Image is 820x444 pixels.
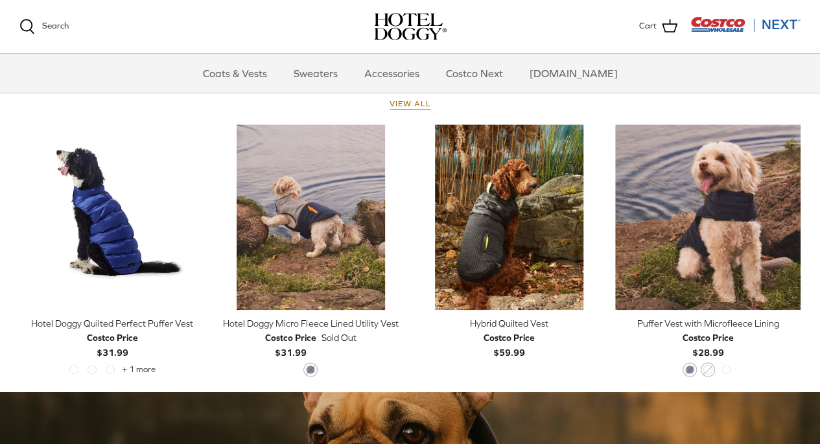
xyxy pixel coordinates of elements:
[19,316,205,360] a: Hotel Doggy Quilted Perfect Puffer Vest Costco Price$31.99
[417,124,602,310] a: Hybrid Quilted Vest
[690,16,801,32] img: Costco Next
[390,99,431,110] a: View all
[322,331,357,345] span: Sold Out
[374,13,447,40] a: hoteldoggy.com hoteldoggycom
[19,124,205,310] a: Hotel Doggy Quilted Perfect Puffer Vest
[615,124,801,310] a: Puffer Vest with Microfleece Lining
[353,54,431,93] a: Accessories
[265,331,316,345] div: Costco Price
[218,124,403,310] a: Hotel Doggy Micro Fleece Lined Utility Vest
[87,331,138,357] b: $31.99
[682,331,733,357] b: $28.99
[122,365,156,374] span: + 1 more
[19,316,205,331] div: Hotel Doggy Quilted Perfect Puffer Vest
[615,316,801,360] a: Puffer Vest with Microfleece Lining Costco Price$28.99
[42,21,69,30] span: Search
[639,18,677,35] a: Cart
[19,19,69,34] a: Search
[374,13,447,40] img: hoteldoggycom
[518,54,629,93] a: [DOMAIN_NAME]
[484,331,535,345] div: Costco Price
[615,316,801,331] div: Puffer Vest with Microfleece Lining
[639,19,657,33] span: Cart
[282,54,349,93] a: Sweaters
[417,316,602,360] a: Hybrid Quilted Vest Costco Price$59.99
[218,316,403,331] div: Hotel Doggy Micro Fleece Lined Utility Vest
[191,54,279,93] a: Coats & Vests
[682,331,733,345] div: Costco Price
[218,316,403,360] a: Hotel Doggy Micro Fleece Lined Utility Vest Costco Price$31.99 Sold Out
[265,331,316,357] b: $31.99
[434,54,515,93] a: Costco Next
[690,25,801,34] a: Visit Costco Next
[417,316,602,331] div: Hybrid Quilted Vest
[484,331,535,357] b: $59.99
[87,331,138,345] div: Costco Price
